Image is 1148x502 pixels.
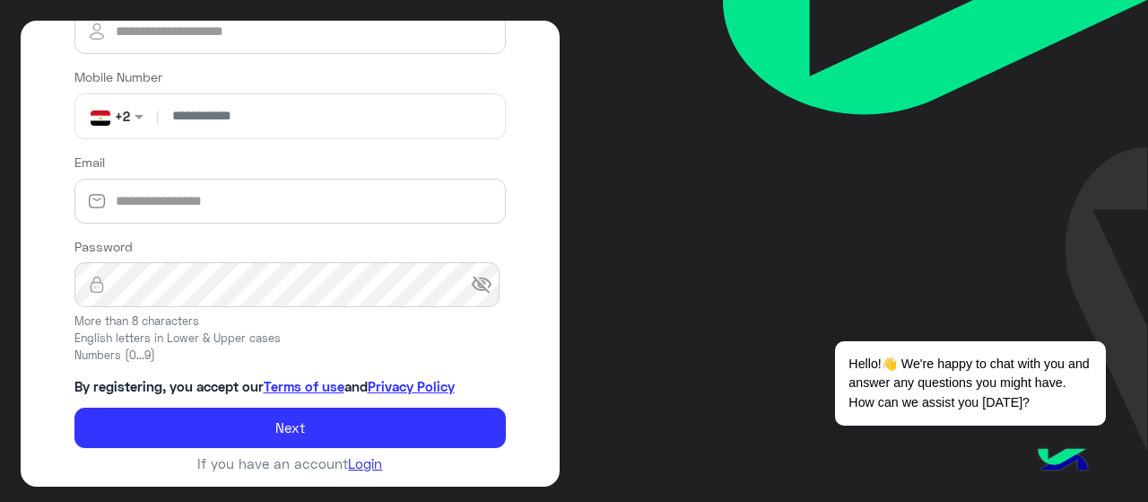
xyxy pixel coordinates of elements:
span: By registering, you accept our [74,378,264,394]
button: Next [74,408,507,449]
img: hulul-logo.png [1031,430,1094,493]
small: More than 8 characters [74,313,507,330]
span: | [152,107,162,126]
a: Terms of use [264,378,344,394]
a: Login [348,455,382,471]
label: Mobile Number [74,67,162,86]
label: Password [74,237,133,256]
small: Numbers (0...9) [74,348,507,365]
img: email [74,192,119,210]
span: and [344,378,368,394]
h6: If you have an account [74,455,507,471]
small: English letters in Lower & Upper cases [74,330,507,348]
a: Privacy Policy [368,378,455,394]
span: visibility_off [471,274,492,295]
label: Email [74,153,105,172]
img: user [74,21,119,42]
span: Hello!👋 We're happy to chat with you and answer any questions you might have. How can we assist y... [835,341,1105,426]
img: lock [74,276,119,294]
